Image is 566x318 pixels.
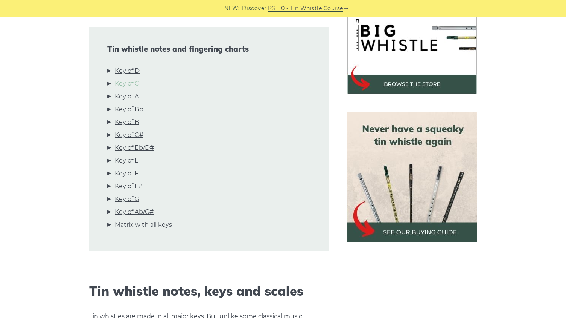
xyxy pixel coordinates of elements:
a: Key of E [115,156,139,166]
a: Key of B [115,117,139,127]
a: Key of F [115,169,138,178]
span: Tin whistle notes and fingering charts [107,45,311,54]
a: Key of C# [115,130,143,140]
a: Key of A [115,92,139,101]
a: PST10 - Tin Whistle Course [268,4,343,13]
h2: Tin whistle notes, keys and scales [89,284,329,299]
span: NEW: [224,4,240,13]
a: Key of Eb/D# [115,143,154,153]
a: Matrix with all keys [115,220,172,230]
a: Key of G [115,194,139,204]
a: Key of C [115,79,139,89]
a: Key of Ab/G# [115,207,154,217]
a: Key of Bb [115,104,143,114]
a: Key of F# [115,181,143,191]
img: tin whistle buying guide [347,112,477,242]
span: Discover [242,4,267,13]
a: Key of D [115,66,140,76]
